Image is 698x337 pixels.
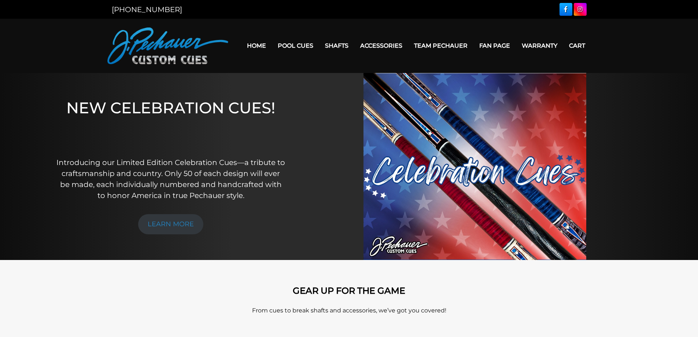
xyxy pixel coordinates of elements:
h1: NEW CELEBRATION CUES! [56,99,286,147]
a: Pool Cues [272,36,319,55]
a: Warranty [516,36,563,55]
strong: GEAR UP FOR THE GAME [293,285,405,296]
a: Home [241,36,272,55]
a: Accessories [354,36,408,55]
p: From cues to break shafts and accessories, we’ve got you covered! [140,306,558,315]
a: Fan Page [473,36,516,55]
a: Cart [563,36,591,55]
a: LEARN MORE [138,214,203,234]
a: Shafts [319,36,354,55]
img: Pechauer Custom Cues [107,28,228,64]
p: Introducing our Limited Edition Celebration Cues—a tribute to craftsmanship and country. Only 50 ... [56,157,286,201]
a: [PHONE_NUMBER] [112,5,182,14]
a: Team Pechauer [408,36,473,55]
